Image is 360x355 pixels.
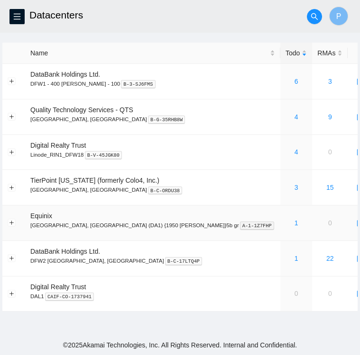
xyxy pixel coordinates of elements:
a: 3 [295,184,298,191]
p: DFW2 [GEOGRAPHIC_DATA], [GEOGRAPHIC_DATA] [30,257,275,265]
a: 15 [326,184,334,191]
span: DataBank Holdings Ltd. [30,248,100,255]
kbd: CAIF-CO-1737941 [45,293,94,301]
a: 3 [328,78,332,85]
span: search [307,13,322,20]
p: Linode_RIN1_DFW18 [30,151,275,159]
button: Expand row [8,148,16,156]
a: 6 [295,78,298,85]
button: Expand row [8,219,16,227]
button: search [307,9,322,24]
span: Digital Realty Trust [30,283,86,291]
a: 1 [295,255,298,262]
p: [GEOGRAPHIC_DATA], [GEOGRAPHIC_DATA] [30,115,275,124]
span: P [336,10,342,22]
span: DataBank Holdings Ltd. [30,71,100,78]
a: 0 [295,290,298,297]
a: 9 [328,113,332,121]
span: Digital Realty Trust [30,142,86,149]
a: 0 [328,219,332,227]
a: 4 [295,148,298,156]
kbd: A-1-1Z7FHP [240,222,274,230]
span: TierPoint [US_STATE] (formerly Colo4, Inc.) [30,177,159,184]
a: 22 [326,255,334,262]
a: 0 [328,290,332,297]
button: Expand row [8,255,16,262]
kbd: B-3-SJ6FMS [121,80,155,89]
kbd: B-V-45JGK80 [85,151,122,160]
p: [GEOGRAPHIC_DATA], [GEOGRAPHIC_DATA] [30,186,275,194]
p: DFW1 - 400 [PERSON_NAME] - 100 [30,80,275,88]
button: Expand row [8,78,16,85]
button: menu [9,9,25,24]
kbd: B-C-ORDU38 [148,186,182,195]
button: Expand row [8,184,16,191]
button: Expand row [8,113,16,121]
kbd: B-C-17LTQ4P [165,257,203,266]
kbd: B-G-35RHB8W [148,115,185,124]
a: 0 [328,148,332,156]
p: [GEOGRAPHIC_DATA], [GEOGRAPHIC_DATA] (DA1) {1950 [PERSON_NAME]}5b gr [30,221,275,230]
span: menu [10,13,24,20]
a: 1 [295,219,298,227]
a: 4 [295,113,298,121]
span: Equinix [30,212,52,220]
span: Quality Technology Services - QTS [30,106,133,114]
button: Expand row [8,290,16,297]
button: P [329,7,348,26]
p: DAL1 [30,292,275,301]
